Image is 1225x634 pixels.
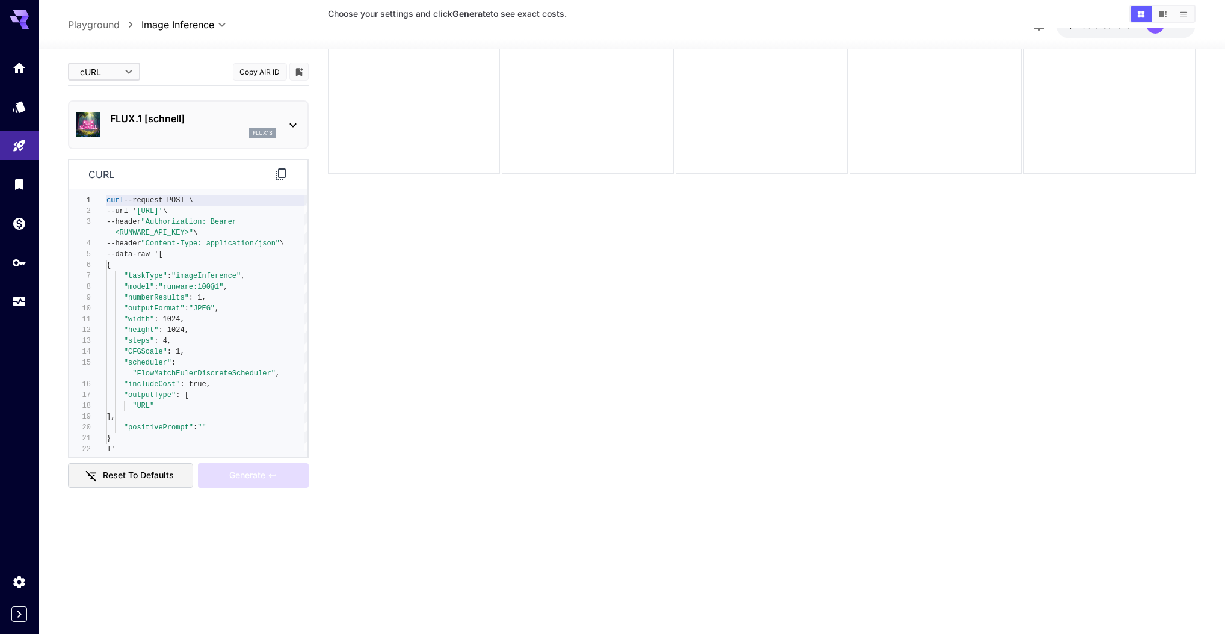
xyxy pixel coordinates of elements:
button: Copy AIR ID [233,63,287,81]
span: "FlowMatchEulerDiscreteScheduler" [133,369,276,378]
span: credits left [1094,20,1137,30]
span: --header [106,239,141,248]
span: : 1024, [155,315,185,324]
span: : [167,272,171,280]
div: 19 [69,411,91,422]
div: FLUX.1 [schnell]flux1s [76,106,300,143]
div: 8 [69,282,91,292]
span: \ [280,239,284,248]
div: 9 [69,292,91,303]
span: "includeCost" [124,380,181,389]
span: "positivePrompt" [124,423,193,432]
span: \ [193,229,197,237]
p: flux1s [253,129,273,137]
span: "outputType" [124,391,176,399]
span: "" [198,423,206,432]
div: 12 [69,325,91,336]
span: curl [106,196,124,205]
span: cURL [80,66,117,78]
div: 14 [69,346,91,357]
span: : [155,283,159,291]
span: --data-raw '[ [106,250,163,259]
div: 21 [69,433,91,444]
span: ]' [106,445,115,454]
div: 1 [69,195,91,206]
span: "numberResults" [124,294,189,302]
p: FLUX.1 [schnell] [110,111,276,126]
div: 6 [69,260,91,271]
span: "height" [124,326,159,334]
span: ' [159,207,163,215]
button: Show images in grid view [1131,6,1152,22]
span: : 1024, [159,326,189,334]
button: Reset to defaults [68,463,193,488]
span: "steps" [124,337,154,345]
div: API Keys [12,255,26,270]
div: 22 [69,444,91,455]
div: 10 [69,303,91,314]
span: [URL] [137,207,159,215]
span: : 1, [189,294,206,302]
nav: breadcrumb [68,17,141,32]
div: Models [12,99,26,114]
div: Settings [12,574,26,589]
span: --request POST \ [124,196,193,205]
span: $2.00 [1068,20,1094,30]
span: "width" [124,315,154,324]
span: : 4, [155,337,172,345]
span: "JPEG" [189,304,215,313]
div: 13 [69,336,91,346]
span: "CFGScale" [124,348,167,356]
span: { [106,261,111,269]
span: "Content-Type: application/json" [141,239,280,248]
span: : [171,359,176,367]
span: "scheduler" [124,359,171,367]
button: Expand sidebar [11,606,27,622]
span: "URL" [133,402,155,410]
div: Playground [12,134,26,149]
div: Usage [12,294,26,309]
span: , [241,272,245,280]
span: "Authorization: Bearer [141,218,236,226]
span: --url ' [106,207,137,215]
div: 7 [69,271,91,282]
div: Library [12,177,26,192]
b: Generate [452,8,490,19]
span: , [215,304,219,313]
button: Show images in video view [1152,6,1173,22]
button: Add to library [294,64,304,79]
span: : 1, [167,348,185,356]
span: : true, [181,380,211,389]
span: Choose your settings and click to see exact costs. [328,8,567,19]
span: <RUNWARE_API_KEY>" [116,229,194,237]
span: } [106,434,111,443]
div: 18 [69,401,91,411]
span: , [276,369,280,378]
div: 20 [69,422,91,433]
a: Playground [68,17,120,32]
span: --header [106,218,141,226]
span: "imageInference" [171,272,241,280]
span: : [193,423,197,432]
div: Home [12,60,26,75]
div: 16 [69,379,91,390]
span: "outputFormat" [124,304,185,313]
span: "runware:100@1" [159,283,224,291]
span: ], [106,413,115,421]
div: Wallet [12,216,26,231]
button: Show images in list view [1173,6,1194,22]
p: curl [88,167,114,182]
span: : [185,304,189,313]
span: \ [163,207,167,215]
span: : [ [176,391,190,399]
span: , [224,283,228,291]
div: 3 [69,217,91,227]
div: 5 [69,249,91,260]
span: "taskType" [124,272,167,280]
span: Image Inference [141,17,214,32]
div: Show images in grid viewShow images in video viewShow images in list view [1129,5,1196,23]
div: 17 [69,390,91,401]
span: "model" [124,283,154,291]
